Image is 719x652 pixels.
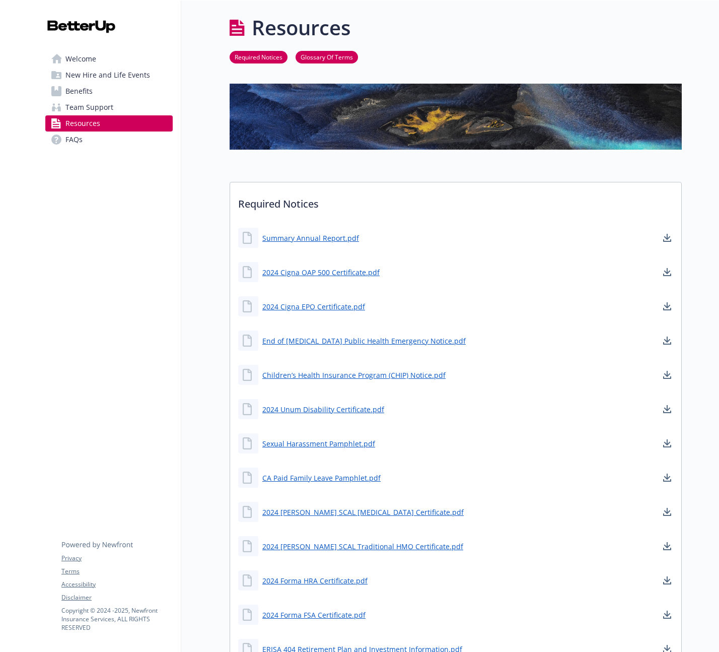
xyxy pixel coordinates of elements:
a: download document [661,266,673,278]
h1: Resources [252,13,350,43]
a: download document [661,403,673,415]
p: Required Notices [230,182,681,220]
a: 2024 Unum Disability Certificate.pdf [262,404,384,415]
a: Disclaimer [61,593,172,602]
a: download document [661,472,673,484]
a: 2024 Forma HRA Certificate.pdf [262,575,368,586]
a: End of [MEDICAL_DATA] Public Health Emergency Notice.pdf [262,336,466,346]
a: download document [661,609,673,621]
a: download document [661,335,673,347]
a: Privacy [61,554,172,563]
a: Team Support [45,99,173,115]
a: Sexual Harassment Pamphlet.pdf [262,438,375,449]
a: Required Notices [230,52,287,61]
p: Copyright © 2024 - 2025 , Newfront Insurance Services, ALL RIGHTS RESERVED [61,606,172,632]
a: download document [661,300,673,312]
a: FAQs [45,132,173,148]
a: Glossary Of Terms [296,52,358,61]
a: New Hire and Life Events [45,67,173,83]
span: Team Support [65,99,113,115]
a: Welcome [45,51,173,67]
img: resources page banner [230,84,682,150]
a: 2024 Cigna OAP 500 Certificate.pdf [262,267,380,278]
span: FAQs [65,132,83,148]
a: 2024 [PERSON_NAME] SCAL Traditional HMO Certificate.pdf [262,541,463,552]
span: Benefits [65,83,93,99]
a: Terms [61,567,172,576]
span: Resources [65,115,100,132]
a: Children’s Health Insurance Program (CHIP) Notice.pdf [262,370,446,380]
a: download document [661,540,673,552]
a: Accessibility [61,580,172,589]
span: New Hire and Life Events [65,67,150,83]
span: Welcome [65,51,96,67]
a: download document [661,506,673,518]
a: 2024 Forma FSA Certificate.pdf [262,610,366,620]
a: CA Paid Family Leave Pamphlet.pdf [262,473,381,483]
a: download document [661,369,673,381]
a: download document [661,574,673,586]
a: Benefits [45,83,173,99]
a: download document [661,437,673,449]
a: download document [661,232,673,244]
a: Resources [45,115,173,132]
a: 2024 Cigna EPO Certificate.pdf [262,301,365,312]
a: 2024 [PERSON_NAME] SCAL [MEDICAL_DATA] Certificate.pdf [262,507,464,517]
a: Summary Annual Report.pdf [262,233,359,243]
